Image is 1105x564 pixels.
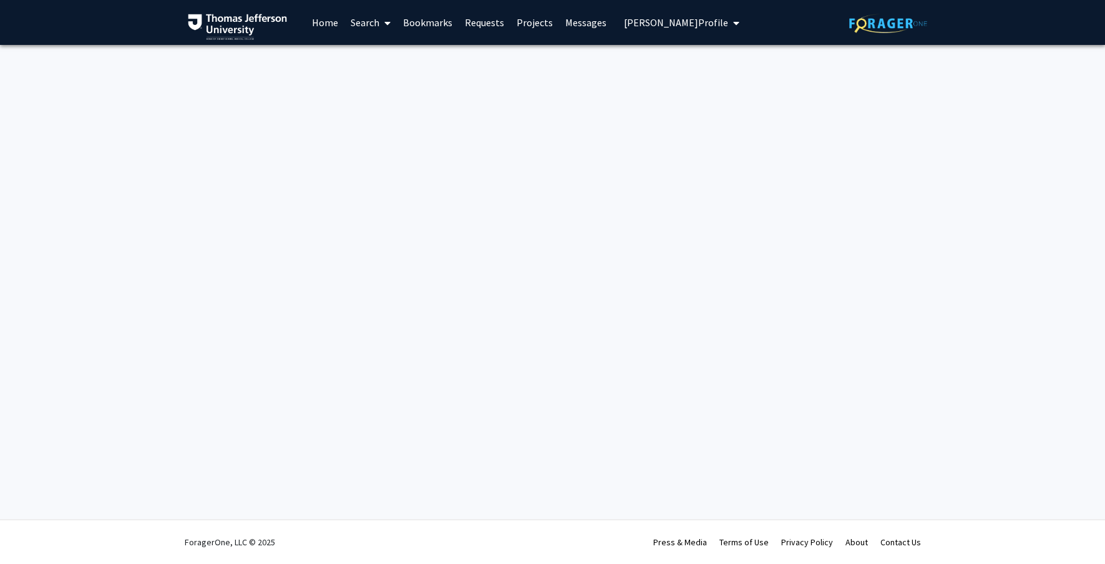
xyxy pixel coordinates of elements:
[510,1,559,44] a: Projects
[781,537,833,548] a: Privacy Policy
[653,537,707,548] a: Press & Media
[880,537,921,548] a: Contact Us
[624,16,728,29] span: [PERSON_NAME] Profile
[188,14,288,40] img: Thomas Jefferson University Logo
[719,537,769,548] a: Terms of Use
[397,1,459,44] a: Bookmarks
[459,1,510,44] a: Requests
[344,1,397,44] a: Search
[306,1,344,44] a: Home
[185,520,275,564] div: ForagerOne, LLC © 2025
[845,537,868,548] a: About
[849,14,927,33] img: ForagerOne Logo
[559,1,613,44] a: Messages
